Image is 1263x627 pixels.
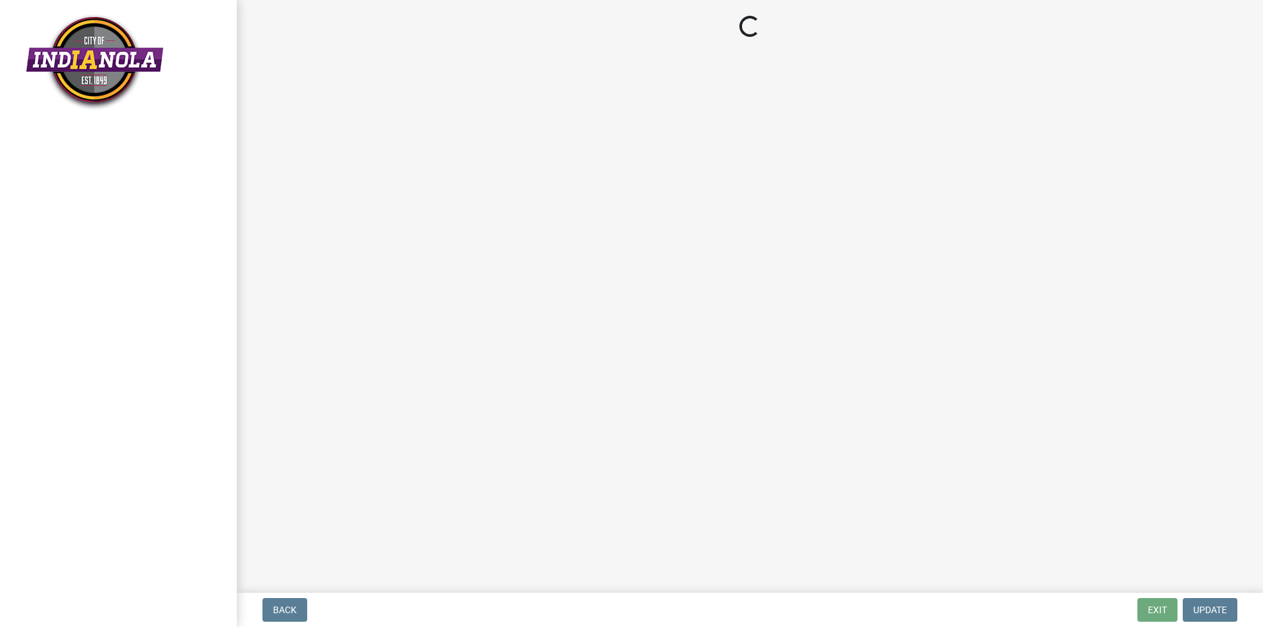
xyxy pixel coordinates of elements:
span: Back [273,605,297,615]
img: City of Indianola, Iowa [26,14,163,111]
button: Exit [1137,598,1177,622]
button: Update [1183,598,1237,622]
button: Back [262,598,307,622]
span: Update [1193,605,1227,615]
